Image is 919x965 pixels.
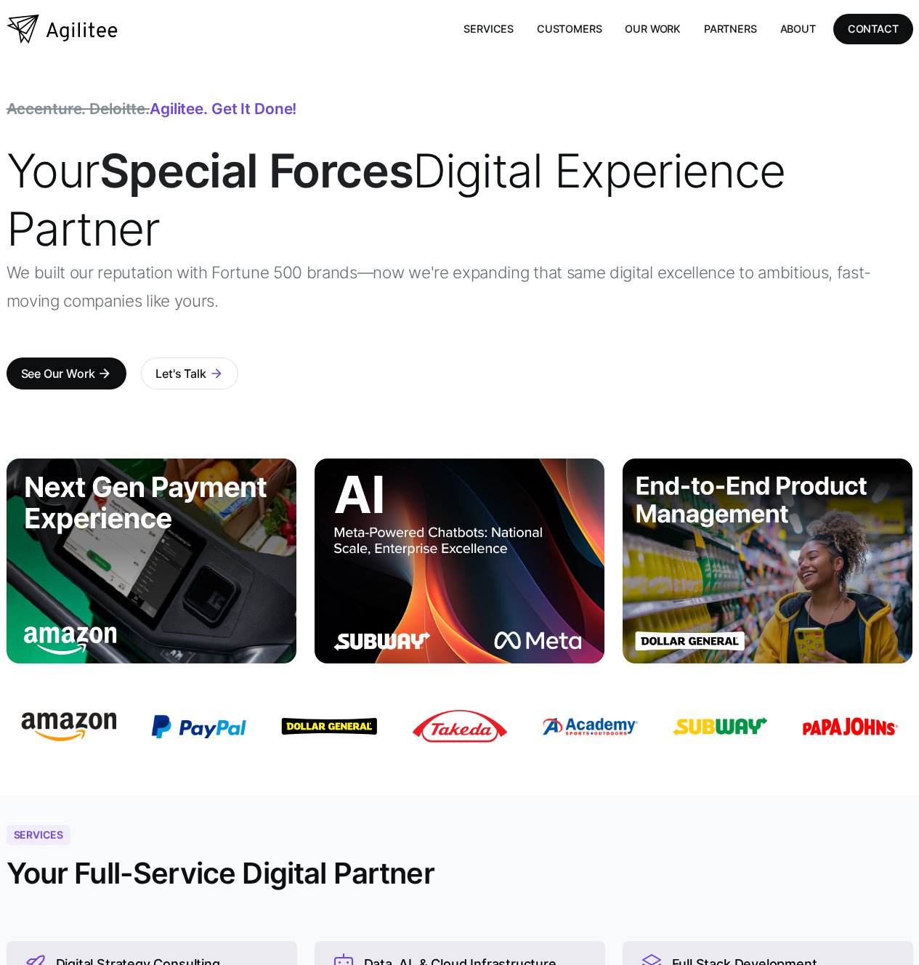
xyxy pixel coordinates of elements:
[7,142,785,257] span: Your Digital Experience Partner
[833,14,913,44] a: CONTACT
[7,258,913,315] p: We built our reputation with Fortune 500 brands—now we're expanding that same digital excellence ...
[155,363,206,384] div: Let's Talk
[525,14,613,44] a: Customers
[7,15,118,44] a: home
[7,825,70,845] div: Services
[848,20,899,38] div: CONTACT
[141,358,238,389] a: Let's Talkarrow_forward
[97,366,112,381] div: arrow_forward
[209,366,224,381] div: arrow_forward
[7,100,150,118] span: Accenture. Deloitte.
[21,363,95,384] div: See Our Work
[769,14,827,44] a: About
[7,855,434,892] h2: Your Full-Service Digital Partner
[692,14,769,44] a: Partners
[100,142,413,198] strong: Special Forces
[7,358,127,389] a: See Our Workarrow_forward
[452,14,525,44] a: Services
[613,14,692,44] a: Our Work
[7,102,297,116] div: Agilitee. Get it done!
